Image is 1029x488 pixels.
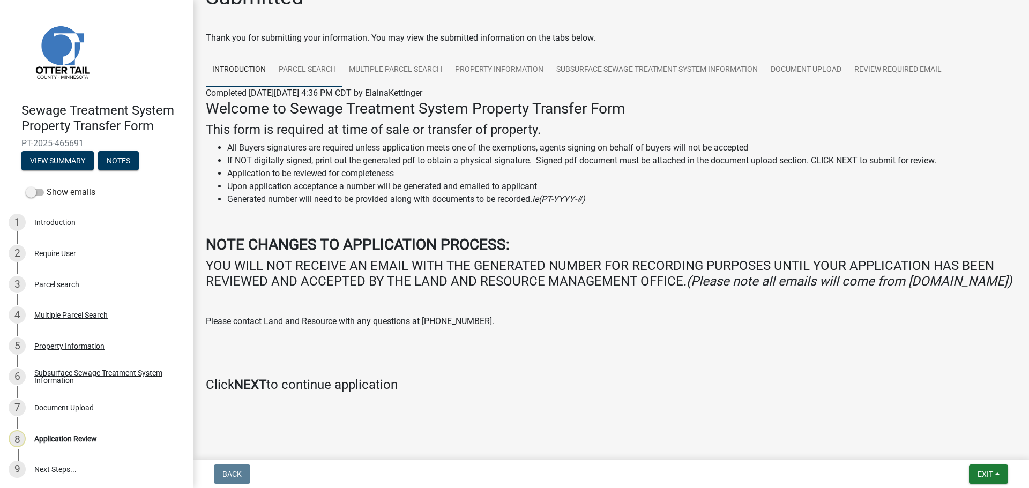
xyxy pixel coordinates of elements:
span: PT-2025-465691 [21,138,171,148]
button: Back [214,464,250,484]
div: 4 [9,306,26,324]
i: (Please note all emails will come from [DOMAIN_NAME]) [687,274,1012,289]
i: ie(PT-YYYY-#) [532,194,585,204]
img: Otter Tail County, Minnesota [21,11,102,92]
div: 8 [9,430,26,447]
div: Introduction [34,219,76,226]
div: Require User [34,250,76,257]
div: Multiple Parcel Search [34,311,108,319]
div: 5 [9,337,26,355]
a: Subsurface Sewage Treatment System Information [550,53,764,87]
p: Please contact Land and Resource with any questions at [PHONE_NUMBER]. [206,315,1016,328]
li: Application to be reviewed for completeness [227,167,1016,180]
div: Subsurface Sewage Treatment System Information [34,369,176,384]
li: All Buyers signatures are required unless application meets one of the exemptions, agents signing... [227,141,1016,154]
a: Document Upload [764,53,848,87]
span: Completed [DATE][DATE] 4:36 PM CDT by ElainaKettinger [206,88,422,98]
a: Review Required Email [848,53,948,87]
div: Property Information [34,342,105,350]
h4: YOU WILL NOT RECEIVE AN EMAIL WITH THE GENERATED NUMBER FOR RECORDING PURPOSES UNTIL YOUR APPLICA... [206,258,1016,289]
button: Exit [969,464,1008,484]
li: Generated number will need to be provided along with documents to be recorded. [227,193,1016,206]
div: 1 [9,214,26,231]
label: Show emails [26,186,95,199]
div: Parcel search [34,281,79,288]
div: 9 [9,461,26,478]
a: Parcel search [272,53,342,87]
li: If NOT digitally signed, print out the generated pdf to obtain a physical signature. Signed pdf d... [227,154,1016,167]
div: 2 [9,245,26,262]
strong: NOTE CHANGES TO APPLICATION PROCESS: [206,236,510,253]
div: Document Upload [34,404,94,411]
button: Notes [98,151,139,170]
h4: Click to continue application [206,377,1016,393]
a: Introduction [206,53,272,87]
div: 3 [9,276,26,293]
a: Property Information [449,53,550,87]
div: 7 [9,399,26,416]
wm-modal-confirm: Notes [98,157,139,166]
div: Application Review [34,435,97,442]
h4: This form is required at time of sale or transfer of property. [206,122,1016,138]
strong: NEXT [234,377,266,392]
h4: Sewage Treatment System Property Transfer Form [21,103,184,134]
h3: Welcome to Sewage Treatment System Property Transfer Form [206,100,1016,118]
div: 6 [9,368,26,385]
span: Exit [978,470,993,478]
a: Multiple Parcel Search [342,53,449,87]
wm-modal-confirm: Summary [21,157,94,166]
button: View Summary [21,151,94,170]
div: Thank you for submitting your information. You may view the submitted information on the tabs below. [206,32,1016,44]
span: Back [222,470,242,478]
li: Upon application acceptance a number will be generated and emailed to applicant [227,180,1016,193]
